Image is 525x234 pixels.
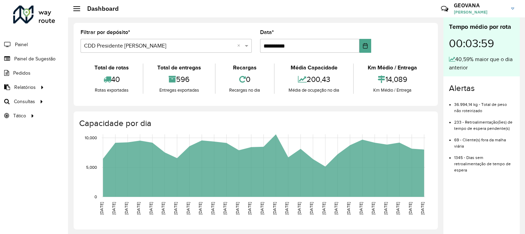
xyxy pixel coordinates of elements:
[81,28,130,36] label: Filtrar por depósito
[408,202,412,215] text: [DATE]
[145,64,213,72] div: Total de entregas
[356,64,429,72] div: Km Médio / Entrega
[14,98,35,105] span: Consultas
[449,22,514,32] div: Tempo médio por rota
[334,202,338,215] text: [DATE]
[13,69,31,77] span: Pedidos
[149,202,153,215] text: [DATE]
[235,202,240,215] text: [DATE]
[217,87,273,94] div: Recargas no dia
[454,149,514,173] li: 1345 - Dias sem retroalimentação de tempo de espera
[420,202,425,215] text: [DATE]
[82,64,141,72] div: Total de rotas
[136,202,141,215] text: [DATE]
[173,202,178,215] text: [DATE]
[86,165,97,169] text: 5,000
[13,112,26,119] span: Tático
[454,9,506,15] span: [PERSON_NAME]
[383,202,388,215] text: [DATE]
[276,87,351,94] div: Média de ocupação no dia
[359,202,363,215] text: [DATE]
[284,202,289,215] text: [DATE]
[309,202,314,215] text: [DATE]
[260,28,274,36] label: Data
[210,202,215,215] text: [DATE]
[322,202,326,215] text: [DATE]
[223,202,227,215] text: [DATE]
[94,194,97,199] text: 0
[260,202,264,215] text: [DATE]
[454,114,514,132] li: 233 - Retroalimentação(ões) de tempo de espera pendente(s)
[356,87,429,94] div: Km Médio / Entrega
[14,55,56,62] span: Painel de Sugestão
[82,87,141,94] div: Rotas exportadas
[79,118,431,128] h4: Capacidade por dia
[454,132,514,149] li: 69 - Cliente(s) fora da malha viária
[237,42,243,50] span: Clear all
[346,202,351,215] text: [DATE]
[217,72,273,87] div: 0
[297,202,301,215] text: [DATE]
[145,87,213,94] div: Entregas exportadas
[454,2,506,9] h3: GEOVANA
[276,64,351,72] div: Média Capacidade
[359,39,371,53] button: Choose Date
[198,202,202,215] text: [DATE]
[247,202,252,215] text: [DATE]
[161,202,165,215] text: [DATE]
[15,41,28,48] span: Painel
[356,72,429,87] div: 14,089
[276,72,351,87] div: 200,43
[449,55,514,72] div: 40,59% maior que o dia anterior
[80,5,119,12] h2: Dashboard
[124,202,128,215] text: [DATE]
[82,72,141,87] div: 40
[111,202,116,215] text: [DATE]
[449,32,514,55] div: 00:03:59
[186,202,190,215] text: [DATE]
[454,96,514,114] li: 36.994,14 kg - Total de peso não roteirizado
[449,83,514,93] h4: Alertas
[145,72,213,87] div: 596
[437,1,452,16] a: Contato Rápido
[217,64,273,72] div: Recargas
[371,202,375,215] text: [DATE]
[14,84,36,91] span: Relatórios
[272,202,277,215] text: [DATE]
[395,202,400,215] text: [DATE]
[99,202,104,215] text: [DATE]
[85,135,97,140] text: 10,000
